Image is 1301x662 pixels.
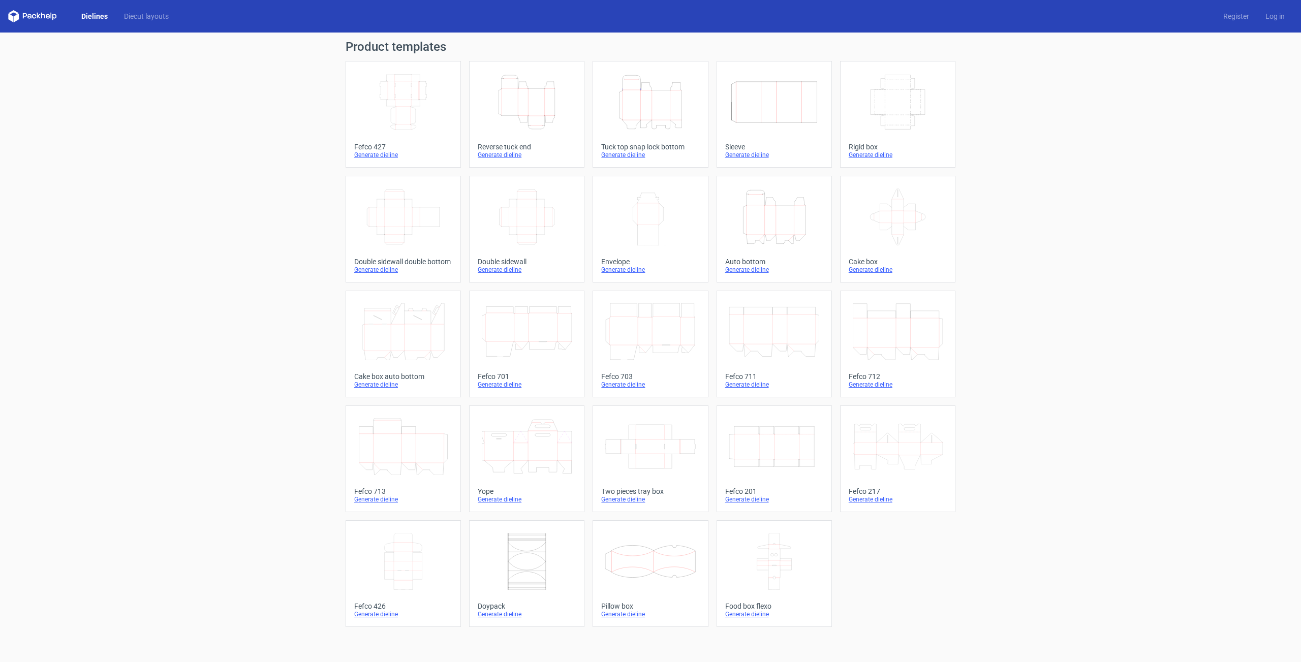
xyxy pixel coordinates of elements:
[717,176,832,282] a: Auto bottomGenerate dieline
[469,291,584,397] a: Fefco 701Generate dieline
[469,61,584,168] a: Reverse tuck endGenerate dieline
[725,143,823,151] div: Sleeve
[849,372,947,381] div: Fefco 712
[849,487,947,495] div: Fefco 217
[717,405,832,512] a: Fefco 201Generate dieline
[725,381,823,389] div: Generate dieline
[840,291,955,397] a: Fefco 712Generate dieline
[478,610,576,618] div: Generate dieline
[346,61,461,168] a: Fefco 427Generate dieline
[601,372,699,381] div: Fefco 703
[849,143,947,151] div: Rigid box
[346,405,461,512] a: Fefco 713Generate dieline
[849,266,947,274] div: Generate dieline
[354,258,452,266] div: Double sidewall double bottom
[593,520,708,627] a: Pillow boxGenerate dieline
[354,487,452,495] div: Fefco 713
[849,495,947,503] div: Generate dieline
[849,151,947,159] div: Generate dieline
[354,372,452,381] div: Cake box auto bottom
[849,381,947,389] div: Generate dieline
[593,176,708,282] a: EnvelopeGenerate dieline
[346,176,461,282] a: Double sidewall double bottomGenerate dieline
[478,495,576,503] div: Generate dieline
[601,266,699,274] div: Generate dieline
[478,487,576,495] div: Yope
[116,11,177,21] a: Diecut layouts
[601,495,699,503] div: Generate dieline
[601,151,699,159] div: Generate dieline
[1215,11,1257,21] a: Register
[725,266,823,274] div: Generate dieline
[478,258,576,266] div: Double sidewall
[725,372,823,381] div: Fefco 711
[725,610,823,618] div: Generate dieline
[725,495,823,503] div: Generate dieline
[717,291,832,397] a: Fefco 711Generate dieline
[478,151,576,159] div: Generate dieline
[346,520,461,627] a: Fefco 426Generate dieline
[354,266,452,274] div: Generate dieline
[593,405,708,512] a: Two pieces tray boxGenerate dieline
[478,381,576,389] div: Generate dieline
[849,258,947,266] div: Cake box
[478,143,576,151] div: Reverse tuck end
[717,520,832,627] a: Food box flexoGenerate dieline
[601,143,699,151] div: Tuck top snap lock bottom
[601,610,699,618] div: Generate dieline
[346,291,461,397] a: Cake box auto bottomGenerate dieline
[469,520,584,627] a: DoypackGenerate dieline
[601,381,699,389] div: Generate dieline
[725,258,823,266] div: Auto bottom
[717,61,832,168] a: SleeveGenerate dieline
[354,151,452,159] div: Generate dieline
[601,258,699,266] div: Envelope
[354,495,452,503] div: Generate dieline
[478,266,576,274] div: Generate dieline
[593,61,708,168] a: Tuck top snap lock bottomGenerate dieline
[478,372,576,381] div: Fefco 701
[354,381,452,389] div: Generate dieline
[469,405,584,512] a: YopeGenerate dieline
[346,41,955,53] h1: Product templates
[354,143,452,151] div: Fefco 427
[354,610,452,618] div: Generate dieline
[469,176,584,282] a: Double sidewallGenerate dieline
[725,151,823,159] div: Generate dieline
[478,602,576,610] div: Doypack
[725,487,823,495] div: Fefco 201
[840,61,955,168] a: Rigid boxGenerate dieline
[73,11,116,21] a: Dielines
[840,405,955,512] a: Fefco 217Generate dieline
[601,602,699,610] div: Pillow box
[1257,11,1293,21] a: Log in
[840,176,955,282] a: Cake boxGenerate dieline
[593,291,708,397] a: Fefco 703Generate dieline
[354,602,452,610] div: Fefco 426
[601,487,699,495] div: Two pieces tray box
[725,602,823,610] div: Food box flexo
